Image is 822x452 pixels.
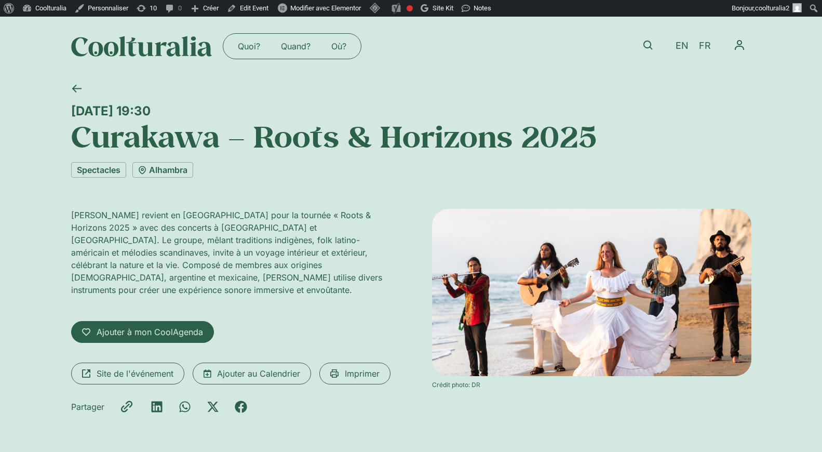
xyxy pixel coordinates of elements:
[676,41,689,51] span: EN
[97,326,203,338] span: Ajouter à mon CoolAgenda
[235,401,247,413] div: Partager sur facebook
[432,380,751,390] div: Crédit photo: DR
[271,38,321,55] a: Quand?
[151,401,163,413] div: Partager sur linkedin
[727,33,751,57] nav: Menu
[345,367,380,380] span: Imprimer
[727,33,751,57] button: Permuter le menu
[193,363,311,384] a: Ajouter au Calendrier
[217,367,300,380] span: Ajouter au Calendrier
[755,4,789,12] span: coolturalia2
[97,367,173,380] span: Site de l'événement
[71,321,214,343] a: Ajouter à mon CoolAgenda
[319,363,390,384] a: Imprimer
[132,162,193,178] a: Alhambra
[71,118,751,154] h1: Curakawa – Roots & Horizons 2025
[694,38,716,54] a: FR
[670,38,694,54] a: EN
[432,209,751,376] img: Coolturalia - CURAWAKA - Roots & Horizons Tour 2025
[71,162,126,178] a: Spectacles
[227,38,271,55] a: Quoi?
[207,401,219,413] div: Partager sur x-twitter
[321,38,357,55] a: Où?
[699,41,711,51] span: FR
[433,4,453,12] span: Site Kit
[179,401,191,413] div: Partager sur whatsapp
[71,103,751,118] div: [DATE] 19:30
[71,209,390,296] p: [PERSON_NAME] revient en [GEOGRAPHIC_DATA] pour la tournée « Roots & Horizons 2025 » avec des con...
[227,38,357,55] nav: Menu
[407,5,413,11] div: Expression clé principale non définie
[71,401,104,413] div: Partager
[71,363,184,384] a: Site de l'événement
[290,4,361,12] span: Modifier avec Elementor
